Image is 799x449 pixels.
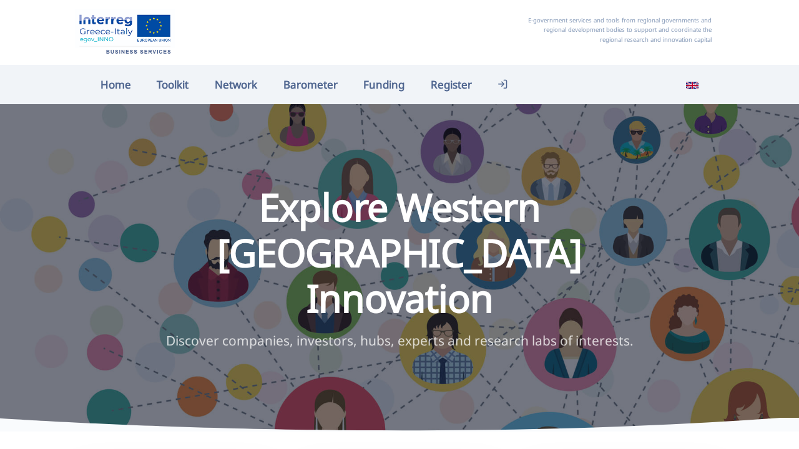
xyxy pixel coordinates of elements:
p: Discover companies, investors, hubs, experts and research labs of interests. [142,331,658,352]
img: en_flag.svg [686,79,699,92]
a: Register [418,71,485,98]
img: Home [75,9,175,56]
a: Funding [350,71,418,98]
a: Barometer [270,71,351,98]
h1: Explore Western [GEOGRAPHIC_DATA] Innovation [142,184,658,321]
a: Network [202,71,270,98]
a: Home [87,71,144,98]
a: Toolkit [144,71,202,98]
